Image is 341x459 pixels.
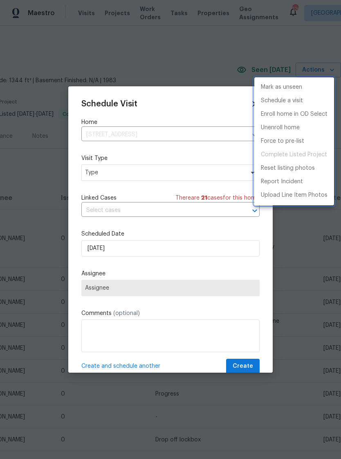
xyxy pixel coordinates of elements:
[261,97,303,105] p: Schedule a visit
[261,137,304,146] p: Force to pre-list
[261,124,300,132] p: Unenroll home
[261,191,328,200] p: Upload Line Item Photos
[261,178,303,186] p: Report Incident
[261,164,315,173] p: Reset listing photos
[261,110,328,119] p: Enroll home in OD Select
[261,83,302,92] p: Mark as unseen
[254,148,334,162] span: Project is already completed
